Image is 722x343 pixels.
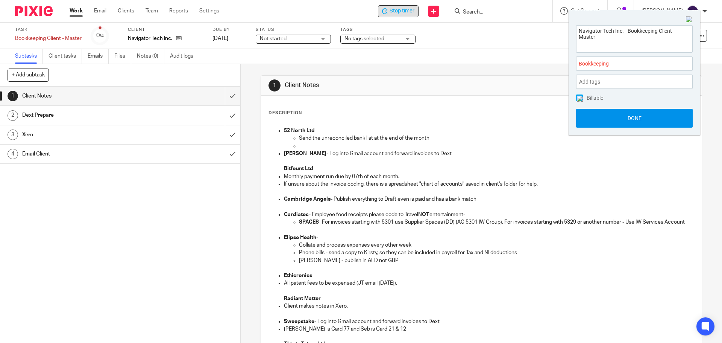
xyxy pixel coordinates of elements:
strong: 52 North Ltd [284,128,315,133]
div: 0 [96,31,104,40]
div: Bookkeeping Client - Master [15,35,82,42]
p: - Publish everything to Draft even is paid and has a bank match [284,195,693,203]
a: Audit logs [170,49,199,64]
p: Client makes notes in Xero. [284,302,693,310]
strong: [PERSON_NAME] [284,151,326,156]
span: Get Support [571,8,600,14]
strong: Cardiatec [284,212,309,217]
a: Emails [88,49,109,64]
div: 1 [8,91,18,101]
strong: Elipse Health [284,235,316,240]
span: [DATE] [212,36,228,41]
strong: NOT [418,212,429,217]
strong: Sweepstake [284,319,314,324]
p: If unsure about the invoice coding, there is a spreadsheet "chart of accounts" saved in client's ... [284,180,693,188]
a: Team [146,7,158,15]
img: checked.png [577,96,583,102]
img: Close [686,16,693,23]
p: - Employee food receipts please code to Travel entertainment- [284,211,693,218]
a: Subtasks [15,49,43,64]
label: Client [128,27,203,33]
strong: Cambridge Angels [284,197,331,202]
p: - [284,234,693,241]
span: Stop timer [390,7,414,15]
a: Clients [118,7,134,15]
strong: Bitfount Ltd [284,166,313,171]
a: Client tasks [49,49,82,64]
span: Billable [587,95,603,101]
div: 1 [268,79,281,91]
strong: SPACES - [299,220,322,225]
div: 2 [8,110,18,121]
p: [PERSON_NAME] is Card 77 and Seb is Card 21 & 12 [284,325,693,333]
p: All patent fees to be expensed (JT email [DATE]). [284,279,693,287]
p: Collate and process expenses every other week [299,241,693,249]
button: Done [576,109,693,128]
button: + Add subtask [8,69,49,81]
label: Due by [212,27,246,33]
img: Pixie [15,6,53,16]
p: [PERSON_NAME] [642,7,683,15]
p: For invoices starting with 5301 use Supplier Spaces (DD) (AC 5301 IW Group). For invoices startin... [299,218,693,226]
small: /4 [100,34,104,38]
p: Monthly payment run due by 07th of each month. [284,173,693,180]
div: 3 [8,130,18,140]
p: [PERSON_NAME] - publish in AED not GBP [299,257,693,264]
strong: Radiant Matter [284,296,321,301]
h1: Client Notes [285,81,498,89]
a: Notes (0) [137,49,164,64]
span: Not started [260,36,287,41]
span: Add tags [579,76,604,88]
a: Reports [169,7,188,15]
h1: Email Client [22,148,152,160]
a: Work [70,7,83,15]
p: Send the unreconciled bank list at the end of the month [299,134,693,142]
h1: Client Notes [22,90,152,102]
div: 4 [8,149,18,159]
label: Tags [340,27,416,33]
h1: Dext Prepare [22,110,152,121]
p: - Log into Gmail account and forward invoices to Dext [284,318,693,325]
strong: Ethicronics [284,273,312,278]
p: Navigator Tech Inc. [128,35,172,42]
input: Search [462,9,530,16]
span: No tags selected [344,36,384,41]
h1: Xero [22,129,152,140]
p: Phone bills - send a copy to Kirsty, so they can be included in payroll for Tax and NI deductions [299,249,693,256]
textarea: Navigator Tech Inc. - Bookkeeping Client - Master [576,26,692,50]
a: Files [114,49,131,64]
label: Task [15,27,82,33]
div: Navigator Tech Inc. - Bookkeeping Client - Master [378,5,419,17]
a: Settings [199,7,219,15]
p: Description [268,110,302,116]
a: Email [94,7,106,15]
img: svg%3E [687,5,699,17]
span: Bookkeeping [579,60,673,68]
p: - Log into Gmail account and forward invoices to Dext [284,150,693,157]
label: Status [256,27,331,33]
